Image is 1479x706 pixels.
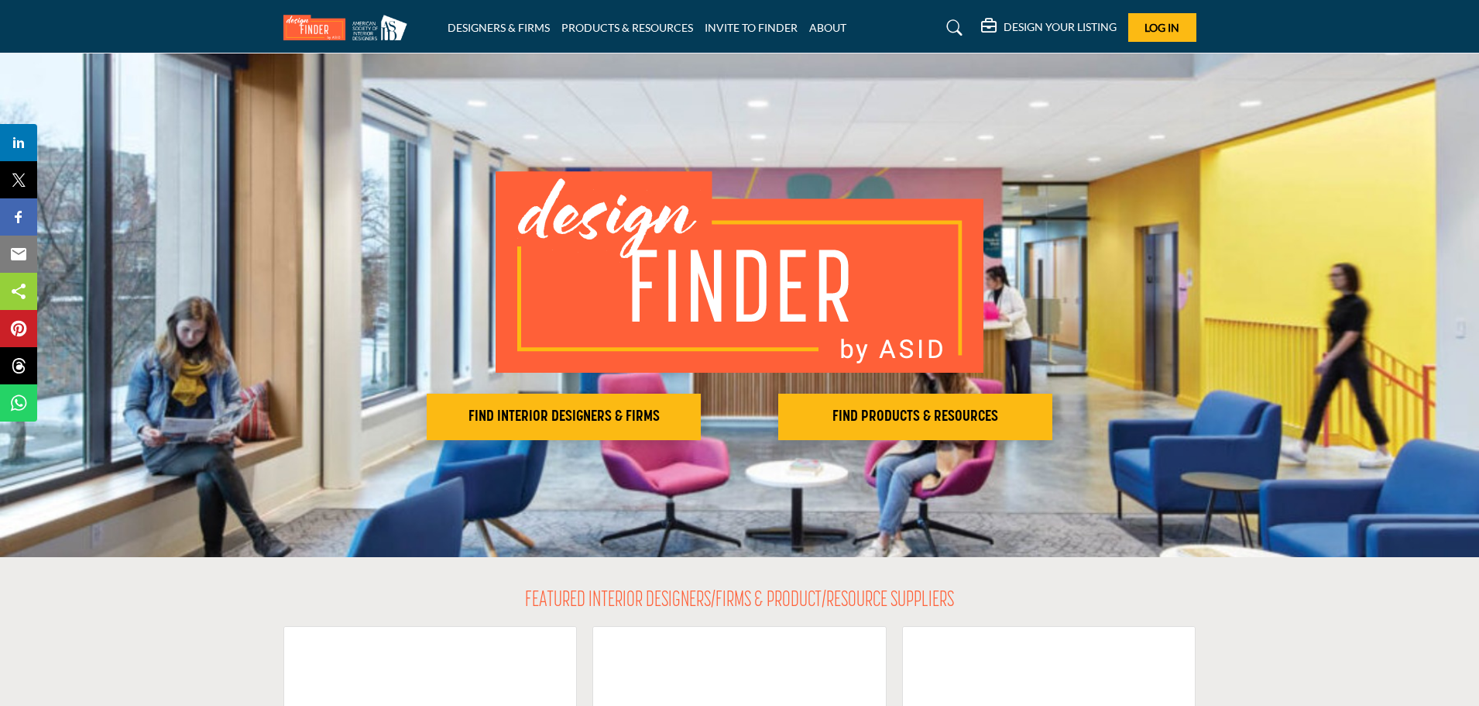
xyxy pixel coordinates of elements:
[1004,20,1117,34] h5: DESIGN YOUR LISTING
[561,21,693,34] a: PRODUCTS & RESOURCES
[783,408,1048,426] h2: FIND PRODUCTS & RESOURCES
[981,19,1117,37] div: DESIGN YOUR LISTING
[525,588,954,615] h2: FEATURED INTERIOR DESIGNERS/FIRMS & PRODUCT/RESOURCE SUPPLIERS
[283,15,415,40] img: Site Logo
[1144,21,1179,34] span: Log In
[932,15,973,40] a: Search
[705,21,798,34] a: INVITE TO FINDER
[448,21,550,34] a: DESIGNERS & FIRMS
[1128,13,1196,42] button: Log In
[778,394,1052,440] button: FIND PRODUCTS & RESOURCES
[427,394,701,440] button: FIND INTERIOR DESIGNERS & FIRMS
[496,171,983,373] img: image
[809,21,846,34] a: ABOUT
[431,408,696,426] h2: FIND INTERIOR DESIGNERS & FIRMS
